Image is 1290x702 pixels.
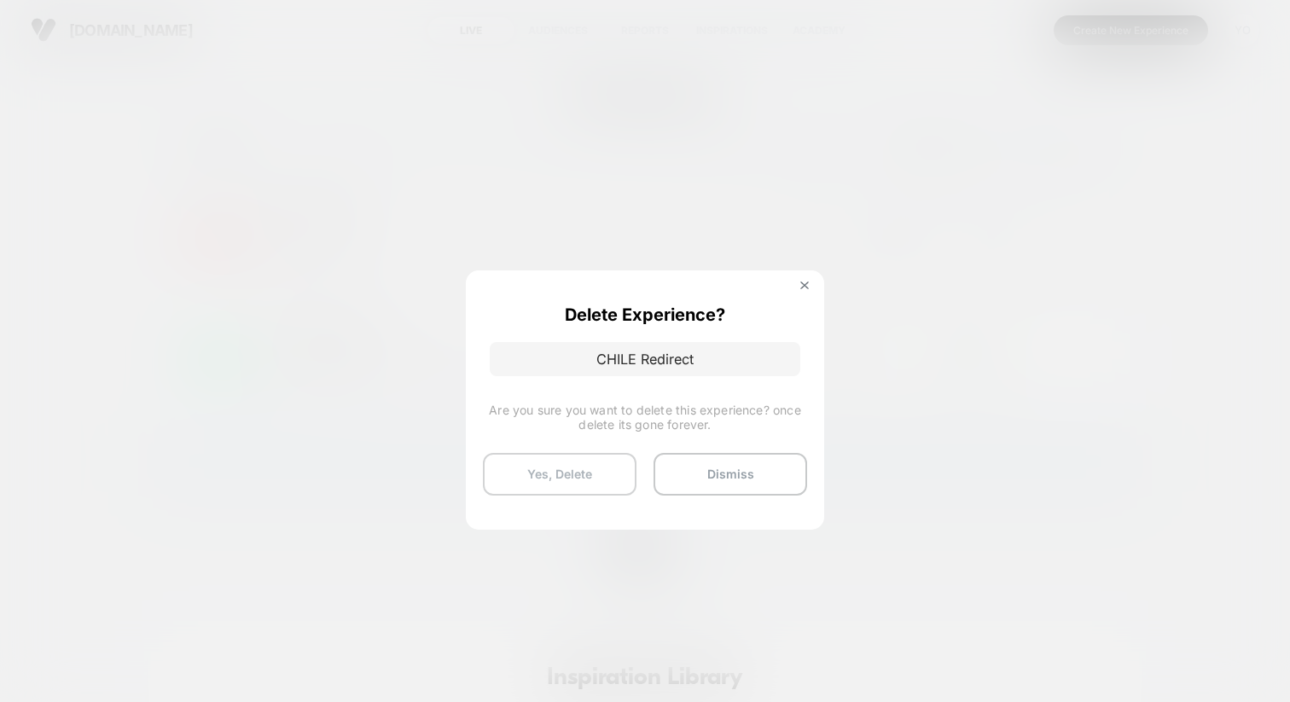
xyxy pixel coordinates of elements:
[565,305,725,325] p: Delete Experience?
[483,403,807,432] span: Are you sure you want to delete this experience? once delete its gone forever.
[800,281,809,290] img: close
[654,453,807,496] button: Dismiss
[483,453,636,496] button: Yes, Delete
[490,342,800,376] p: CHILE Redirect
